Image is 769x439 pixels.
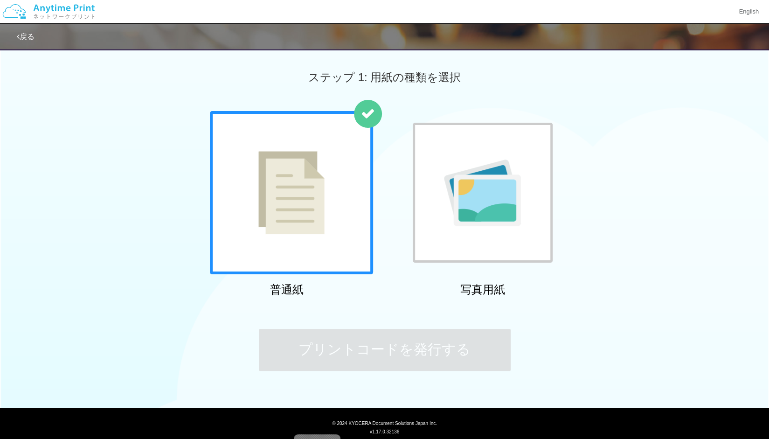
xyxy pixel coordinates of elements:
[258,151,325,234] img: plain-paper.png
[444,160,521,226] img: photo-paper.png
[308,71,461,84] span: ステップ 1: 用紙の種類を選択
[259,329,511,371] button: プリントコードを発行する
[332,420,437,426] span: © 2024 KYOCERA Document Solutions Japan Inc.
[205,284,368,296] h2: 普通紙
[401,284,564,296] h2: 写真用紙
[17,33,35,41] a: 戻る
[370,429,399,434] span: v1.17.0.32136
